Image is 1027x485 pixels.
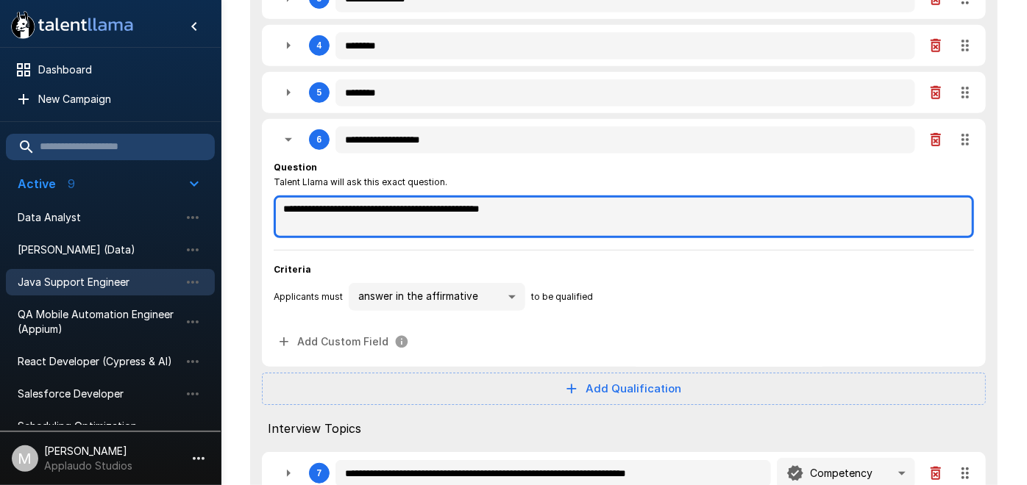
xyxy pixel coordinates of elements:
[274,162,317,173] b: Question
[274,328,415,356] button: Add Custom Field
[274,175,447,190] span: Talent Llama will ask this exact question.
[349,283,525,311] div: answer in the affirmative
[262,25,986,66] div: 4
[268,420,980,437] span: Interview Topics
[531,290,593,304] span: to be qualified
[262,72,986,113] div: 5
[810,466,873,481] p: Competency
[274,328,415,356] span: Custom fields allow you to automatically extract specific data from candidate responses.
[262,373,986,405] button: Add Qualification
[317,468,322,478] div: 7
[317,134,322,145] div: 6
[274,290,343,304] span: Applicants must
[317,87,322,98] div: 5
[274,264,311,275] b: Criteria
[317,40,322,51] div: 4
